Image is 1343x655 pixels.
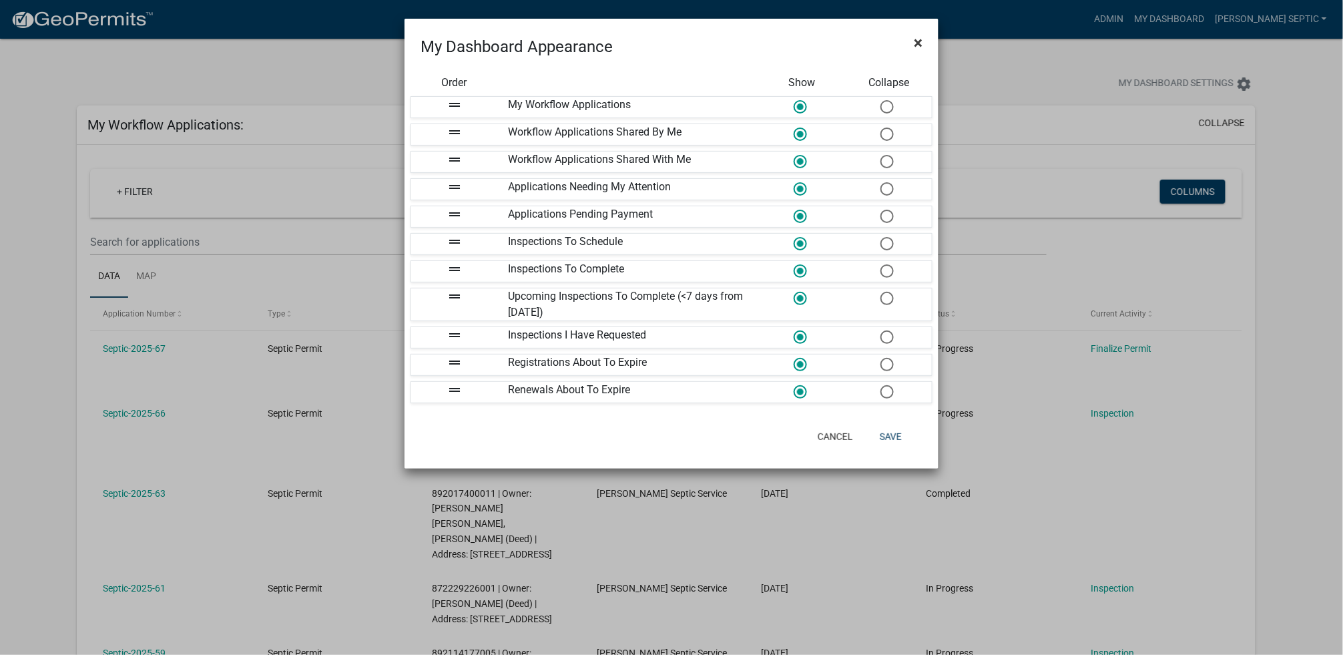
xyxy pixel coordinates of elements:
div: Applications Needing My Attention [498,179,758,200]
div: My Workflow Applications [498,97,758,118]
i: drag_handle [447,327,463,343]
div: Inspections I Have Requested [498,327,758,348]
button: Cancel [807,425,864,449]
i: drag_handle [447,97,463,113]
div: Upcoming Inspections To Complete (<7 days from [DATE]) [498,288,758,320]
i: drag_handle [447,234,463,250]
div: Registrations About To Expire [498,355,758,375]
div: Order [411,75,497,91]
h4: My Dashboard Appearance [421,35,613,59]
div: Renewals About To Expire [498,382,758,403]
div: Inspections To Schedule [498,234,758,254]
i: drag_handle [447,124,463,140]
i: drag_handle [447,288,463,304]
i: drag_handle [447,206,463,222]
div: Applications Pending Payment [498,206,758,227]
span: × [914,33,922,52]
i: drag_handle [447,382,463,398]
div: Collapse [846,75,932,91]
button: Close [903,24,933,61]
div: Show [758,75,845,91]
div: Inspections To Complete [498,261,758,282]
div: Workflow Applications Shared With Me [498,152,758,172]
i: drag_handle [447,355,463,371]
button: Save [869,425,912,449]
i: drag_handle [447,179,463,195]
i: drag_handle [447,261,463,277]
i: drag_handle [447,152,463,168]
div: Workflow Applications Shared By Me [498,124,758,145]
